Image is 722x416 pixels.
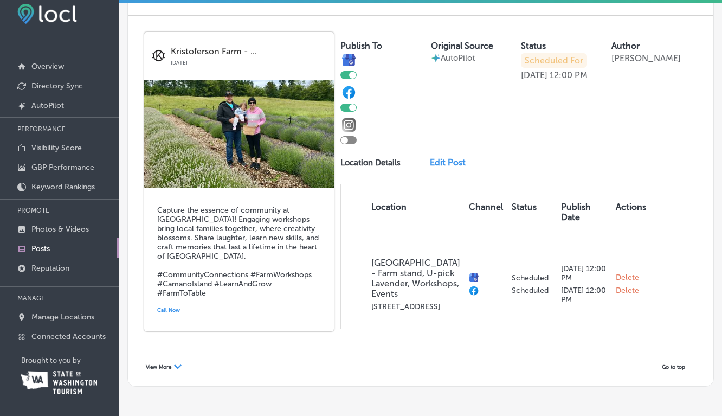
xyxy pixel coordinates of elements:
[31,312,94,322] p: Manage Locations
[21,356,119,364] p: Brought to you by
[340,158,401,168] p: Location Details
[561,286,607,304] p: [DATE] 12:00 PM
[31,332,106,341] p: Connected Accounts
[21,371,97,394] img: Washington Tourism
[31,101,64,110] p: AutoPilot
[441,53,475,63] p: AutoPilot
[662,364,685,370] span: Go to top
[521,41,546,51] label: Status
[611,184,650,240] th: Actions
[31,264,69,273] p: Reputation
[521,53,587,68] p: Scheduled For
[171,47,326,56] p: Kristoferson Farm - ...
[340,41,382,51] label: Publish To
[31,81,83,91] p: Directory Sync
[31,143,82,152] p: Visibility Score
[521,70,547,80] p: [DATE]
[31,182,95,191] p: Keyword Rankings
[507,184,557,240] th: Status
[31,62,64,71] p: Overview
[561,264,607,283] p: [DATE] 12:00 PM
[171,56,326,66] p: [DATE]
[144,80,334,188] img: 17447200887711da44-8ffe-4826-8e78-6b9f2ca63c7c_FDC6E1F2-B82D-4156-BF37-47720F52F201.jpeg
[465,184,507,240] th: Channel
[616,286,639,296] span: Delete
[157,206,321,298] h5: Capture the essence of community at [GEOGRAPHIC_DATA]! Engaging workshops bring local families to...
[152,49,165,62] img: logo
[371,302,460,311] p: [STREET_ADDRESS]
[31,244,50,253] p: Posts
[512,273,552,283] p: Scheduled
[431,41,493,51] label: Original Source
[557,184,611,240] th: Publish Date
[616,273,639,283] span: Delete
[430,157,472,168] a: Edit Post
[31,225,89,234] p: Photos & Videos
[371,258,460,299] p: [GEOGRAPHIC_DATA] - Farm stand, U-pick Lavender, Workshops, Events
[550,70,588,80] p: 12:00 PM
[17,4,77,24] img: fda3e92497d09a02dc62c9cd864e3231.png
[512,286,552,295] p: Scheduled
[431,53,441,63] img: autopilot-icon
[146,364,171,370] span: View More
[341,184,465,240] th: Location
[611,41,640,51] label: Author
[31,163,94,172] p: GBP Performance
[611,53,681,63] p: [PERSON_NAME]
